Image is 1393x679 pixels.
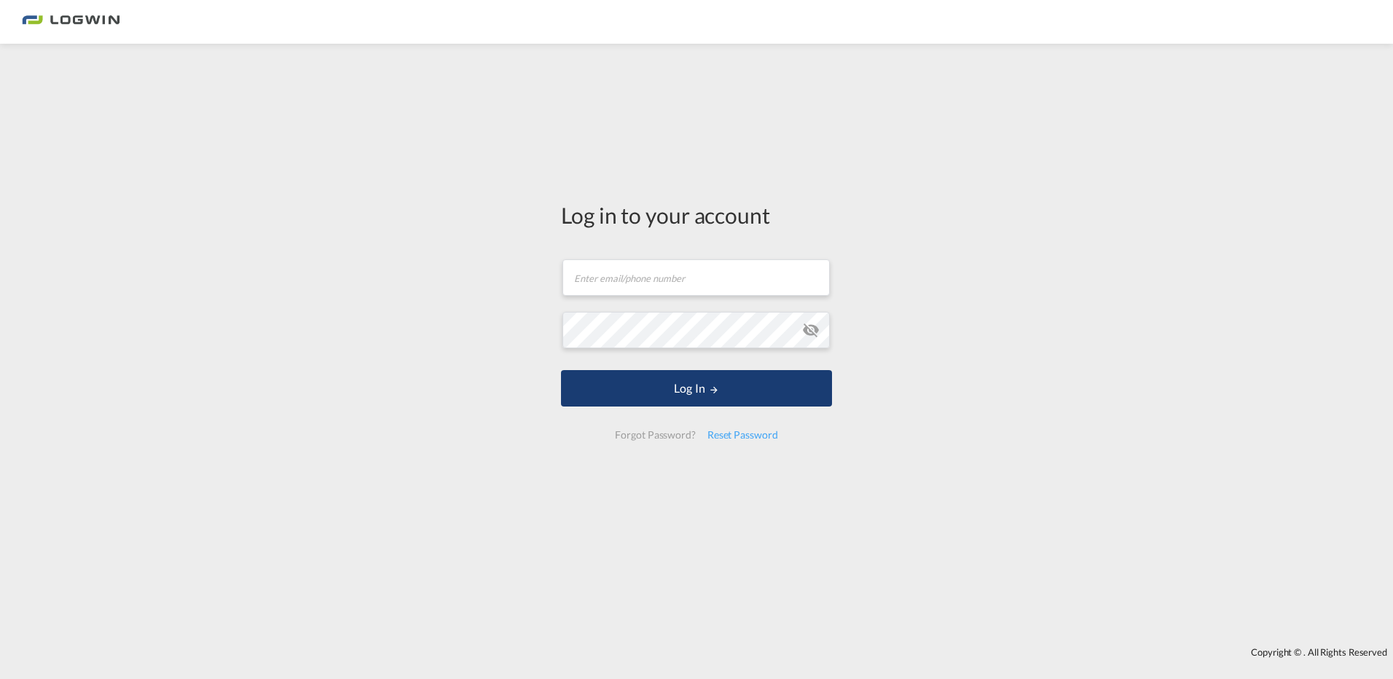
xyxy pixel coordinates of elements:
md-icon: icon-eye-off [802,321,820,339]
img: bc73a0e0d8c111efacd525e4c8ad7d32.png [22,6,120,39]
input: Enter email/phone number [562,259,830,296]
button: LOGIN [561,370,832,407]
div: Log in to your account [561,200,832,230]
div: Forgot Password? [609,422,701,448]
div: Reset Password [702,422,784,448]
